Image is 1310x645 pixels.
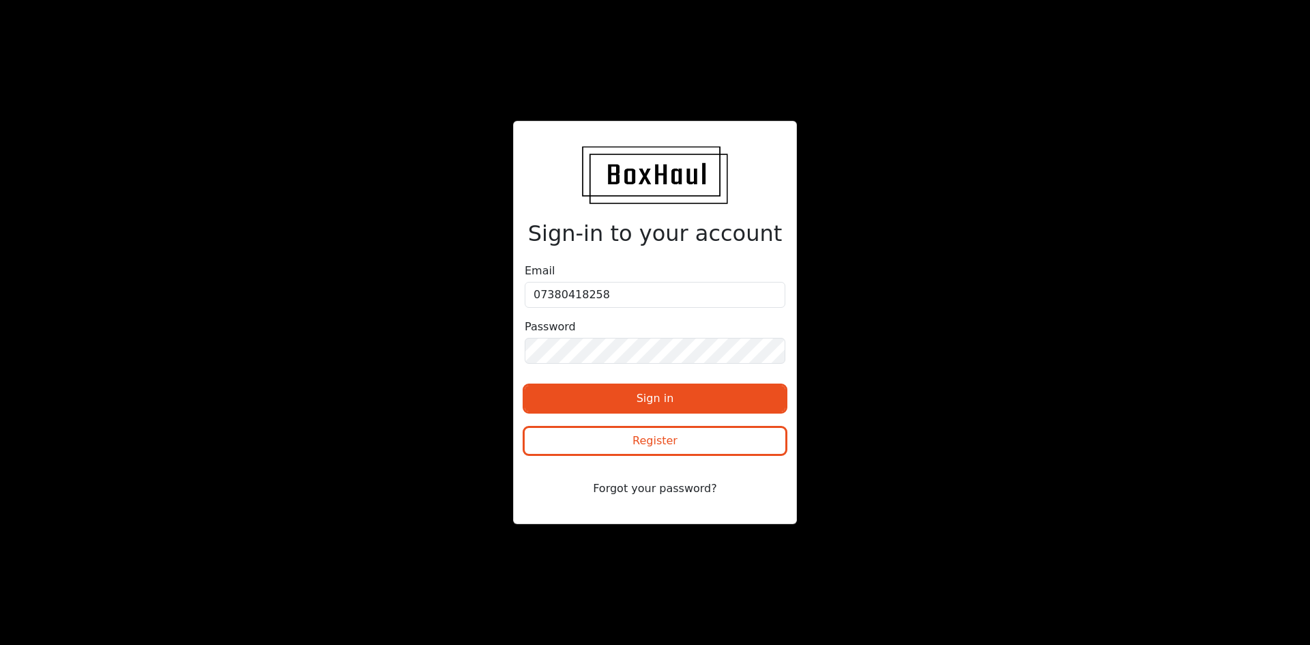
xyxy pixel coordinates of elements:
[525,428,785,454] button: Register
[525,386,785,412] button: Sign in
[525,482,785,495] a: Forgot your password?
[525,437,785,450] a: Register
[582,146,728,204] img: BoxHaul
[525,220,785,246] h2: Sign-in to your account
[525,319,576,335] label: Password
[525,263,555,279] label: Email
[525,476,785,502] button: Forgot your password?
